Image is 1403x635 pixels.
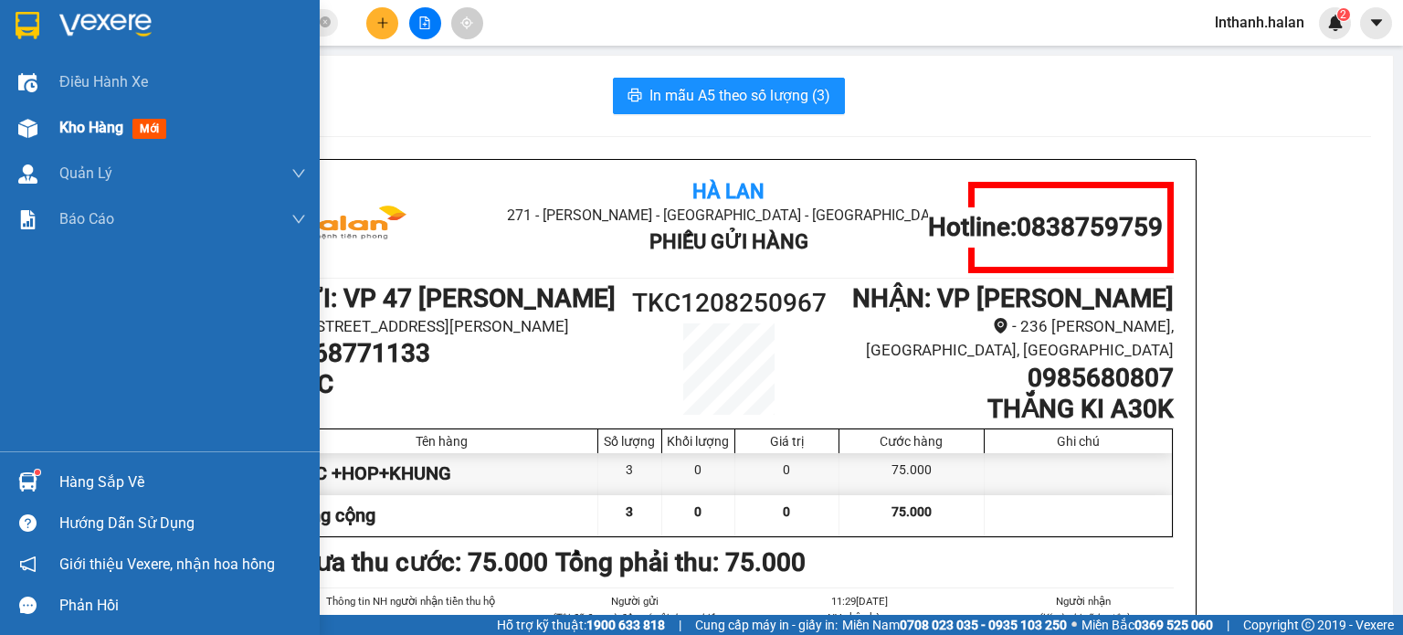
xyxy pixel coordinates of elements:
[59,592,306,619] div: Phản hồi
[840,394,1174,425] h1: THẮNG KI A30K
[59,207,114,230] span: Báo cáo
[692,180,765,203] b: Hà Lan
[59,162,112,185] span: Quản Lý
[320,16,331,27] span: close-circle
[35,470,40,475] sup: 1
[994,593,1175,609] li: Người nhận
[321,593,501,609] li: Thông tin NH người nhận tiền thu hộ
[59,119,123,136] span: Kho hàng
[320,15,331,32] span: close-circle
[284,182,421,273] img: logo.jpg
[735,453,839,494] div: 0
[694,504,701,519] span: 0
[628,88,642,105] span: printer
[679,615,681,635] span: |
[418,16,431,29] span: file-add
[59,70,148,93] span: Điều hành xe
[769,593,950,609] li: 11:29[DATE]
[290,434,593,449] div: Tên hàng
[598,453,662,494] div: 3
[1134,618,1213,632] strong: 0369 525 060
[409,7,441,39] button: file-add
[59,469,306,496] div: Hàng sắp về
[555,547,806,577] b: Tổng phải thu: 75.000
[376,16,389,29] span: plus
[900,618,1067,632] strong: 0708 023 035 - 0935 103 250
[649,84,830,107] span: In mẫu A5 theo số lượng (3)
[291,212,306,227] span: down
[18,73,37,92] img: warehouse-icon
[432,204,1025,227] li: 271 - [PERSON_NAME] - [GEOGRAPHIC_DATA] - [GEOGRAPHIC_DATA]
[783,504,790,519] span: 0
[989,434,1167,449] div: Ghi chú
[1368,15,1385,31] span: caret-down
[59,553,275,576] span: Giới thiệu Vexere, nhận hoa hồng
[545,593,726,609] li: Người gửi
[19,597,37,614] span: message
[1340,8,1346,21] span: 2
[1227,615,1229,635] span: |
[284,338,617,369] h1: 0968771133
[18,210,37,229] img: solution-icon
[19,514,37,532] span: question-circle
[839,453,985,494] div: 75.000
[284,314,617,339] li: - [STREET_ADDRESS][PERSON_NAME]
[993,318,1008,333] span: environment
[891,504,932,519] span: 75.000
[667,434,730,449] div: Khối lượng
[1081,615,1213,635] span: Miền Bắc
[497,615,665,635] span: Hỗ trợ kỹ thuật:
[18,119,37,138] img: warehouse-icon
[460,16,473,29] span: aim
[695,615,838,635] span: Cung cấp máy in - giấy in:
[284,283,616,313] b: GỬI : VP 47 [PERSON_NAME]
[662,453,735,494] div: 0
[16,12,39,39] img: logo-vxr
[290,504,375,526] span: Tổng cộng
[59,510,306,537] div: Hướng dẫn sử dụng
[1327,15,1344,31] img: icon-new-feature
[769,609,950,626] li: NV nhận hàng
[1302,619,1314,631] span: copyright
[603,434,657,449] div: Số lượng
[842,615,1067,635] span: Miền Nam
[19,556,37,573] span: notification
[1337,8,1350,21] sup: 2
[284,547,548,577] b: Chưa thu cước : 75.000
[366,7,398,39] button: plus
[1200,11,1319,34] span: lnthanh.halan
[617,283,840,323] h1: TKC1208250967
[1038,611,1129,624] i: (Kí và ghi rõ họ tên)
[286,453,598,494] div: BỌC +HOP+KHUNG
[740,434,834,449] div: Giá trị
[649,230,808,253] b: Phiếu Gửi Hàng
[840,363,1174,394] h1: 0985680807
[18,164,37,184] img: warehouse-icon
[844,434,979,449] div: Cước hàng
[291,166,306,181] span: down
[18,472,37,492] img: warehouse-icon
[1360,7,1392,39] button: caret-down
[132,119,166,139] span: mới
[613,78,845,114] button: printerIn mẫu A5 theo số lượng (3)
[852,283,1174,313] b: NHẬN : VP [PERSON_NAME]
[284,369,617,400] h1: KBC
[1071,621,1077,629] span: ⚪️
[586,618,665,632] strong: 1900 633 818
[626,504,633,519] span: 3
[451,7,483,39] button: aim
[928,212,1163,243] h1: Hotline: 0838759759
[840,314,1174,363] li: - 236 [PERSON_NAME], [GEOGRAPHIC_DATA], [GEOGRAPHIC_DATA]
